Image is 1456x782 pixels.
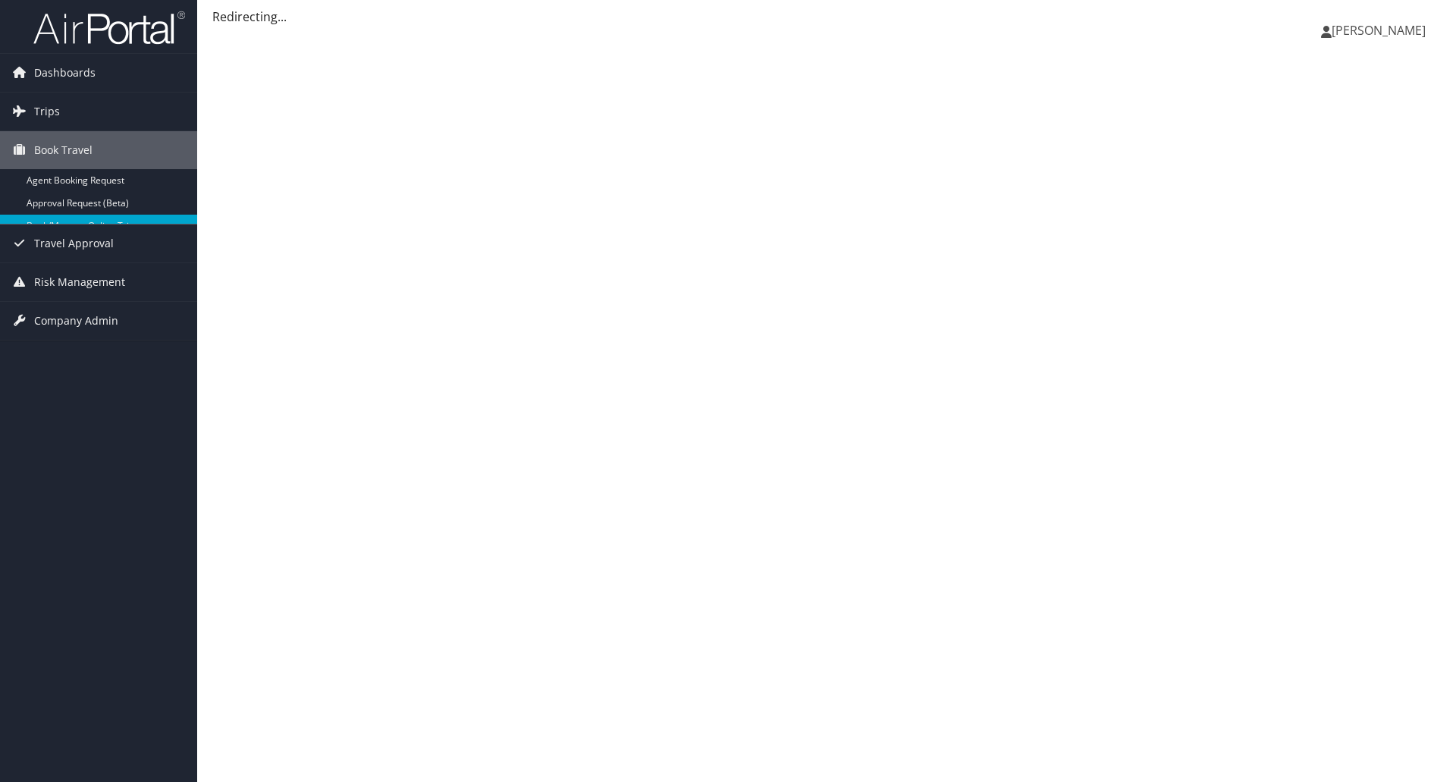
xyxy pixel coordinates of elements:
[34,54,96,92] span: Dashboards
[34,131,93,169] span: Book Travel
[34,93,60,130] span: Trips
[34,225,114,262] span: Travel Approval
[212,8,1441,26] div: Redirecting...
[34,263,125,301] span: Risk Management
[33,10,185,46] img: airportal-logo.png
[1332,22,1426,39] span: [PERSON_NAME]
[1321,8,1441,53] a: [PERSON_NAME]
[34,302,118,340] span: Company Admin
